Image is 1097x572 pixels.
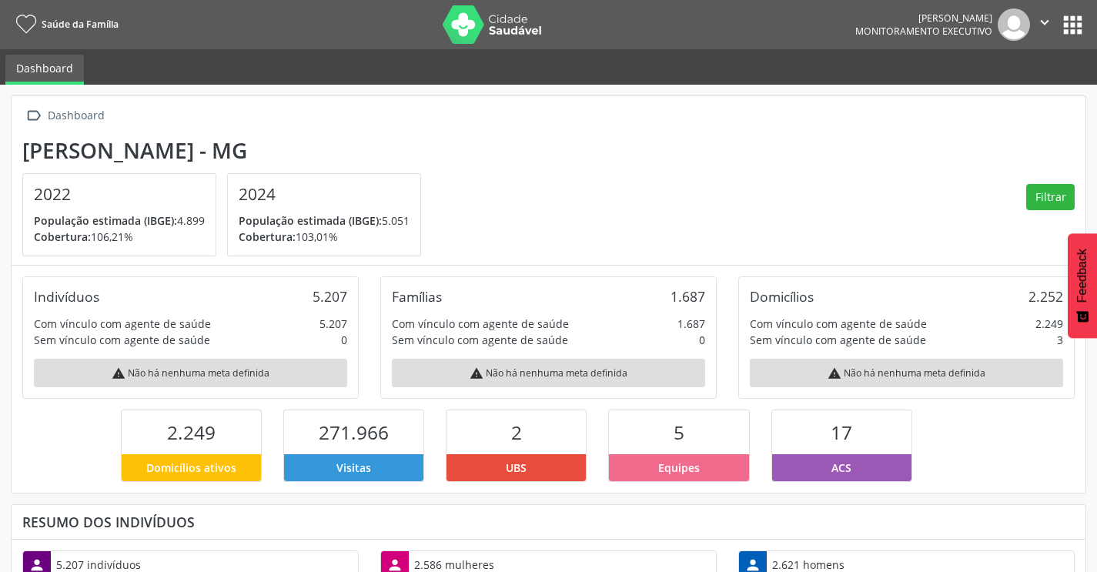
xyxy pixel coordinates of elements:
[34,229,205,245] p: 106,21%
[855,25,992,38] span: Monitoramento Executivo
[831,420,852,445] span: 17
[22,138,432,163] div: [PERSON_NAME] - MG
[34,213,177,228] span: População estimada (IBGE):
[506,460,527,476] span: UBS
[34,229,91,244] span: Cobertura:
[855,12,992,25] div: [PERSON_NAME]
[34,332,210,348] div: Sem vínculo com agente de saúde
[11,12,119,37] a: Saúde da Família
[34,359,347,387] div: Não há nenhuma meta definida
[22,513,1075,530] div: Resumo dos indivíduos
[146,460,236,476] span: Domicílios ativos
[392,288,442,305] div: Famílias
[319,316,347,332] div: 5.207
[239,229,296,244] span: Cobertura:
[828,366,841,380] i: warning
[34,212,205,229] p: 4.899
[1068,233,1097,338] button: Feedback - Mostrar pesquisa
[239,212,410,229] p: 5.051
[470,366,483,380] i: warning
[34,288,99,305] div: Indivíduos
[511,420,522,445] span: 2
[998,8,1030,41] img: img
[750,332,926,348] div: Sem vínculo com agente de saúde
[750,288,814,305] div: Domicílios
[392,332,568,348] div: Sem vínculo com agente de saúde
[319,420,389,445] span: 271.966
[1028,288,1063,305] div: 2.252
[239,185,410,204] h4: 2024
[1026,184,1075,210] button: Filtrar
[5,55,84,85] a: Dashboard
[112,366,125,380] i: warning
[750,359,1063,387] div: Não há nenhuma meta definida
[677,316,705,332] div: 1.687
[42,18,119,31] span: Saúde da Família
[45,105,107,127] div: Dashboard
[392,316,569,332] div: Com vínculo com agente de saúde
[392,359,705,387] div: Não há nenhuma meta definida
[699,332,705,348] div: 0
[1036,14,1053,31] i: 
[1057,332,1063,348] div: 3
[313,288,347,305] div: 5.207
[167,420,216,445] span: 2.249
[1059,12,1086,38] button: apps
[1030,8,1059,41] button: 
[674,420,684,445] span: 5
[239,229,410,245] p: 103,01%
[34,316,211,332] div: Com vínculo com agente de saúde
[34,185,205,204] h4: 2022
[671,288,705,305] div: 1.687
[658,460,700,476] span: Equipes
[22,105,107,127] a:  Dashboard
[1075,249,1089,303] span: Feedback
[22,105,45,127] i: 
[750,316,927,332] div: Com vínculo com agente de saúde
[239,213,382,228] span: População estimada (IBGE):
[336,460,371,476] span: Visitas
[831,460,851,476] span: ACS
[1035,316,1063,332] div: 2.249
[341,332,347,348] div: 0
